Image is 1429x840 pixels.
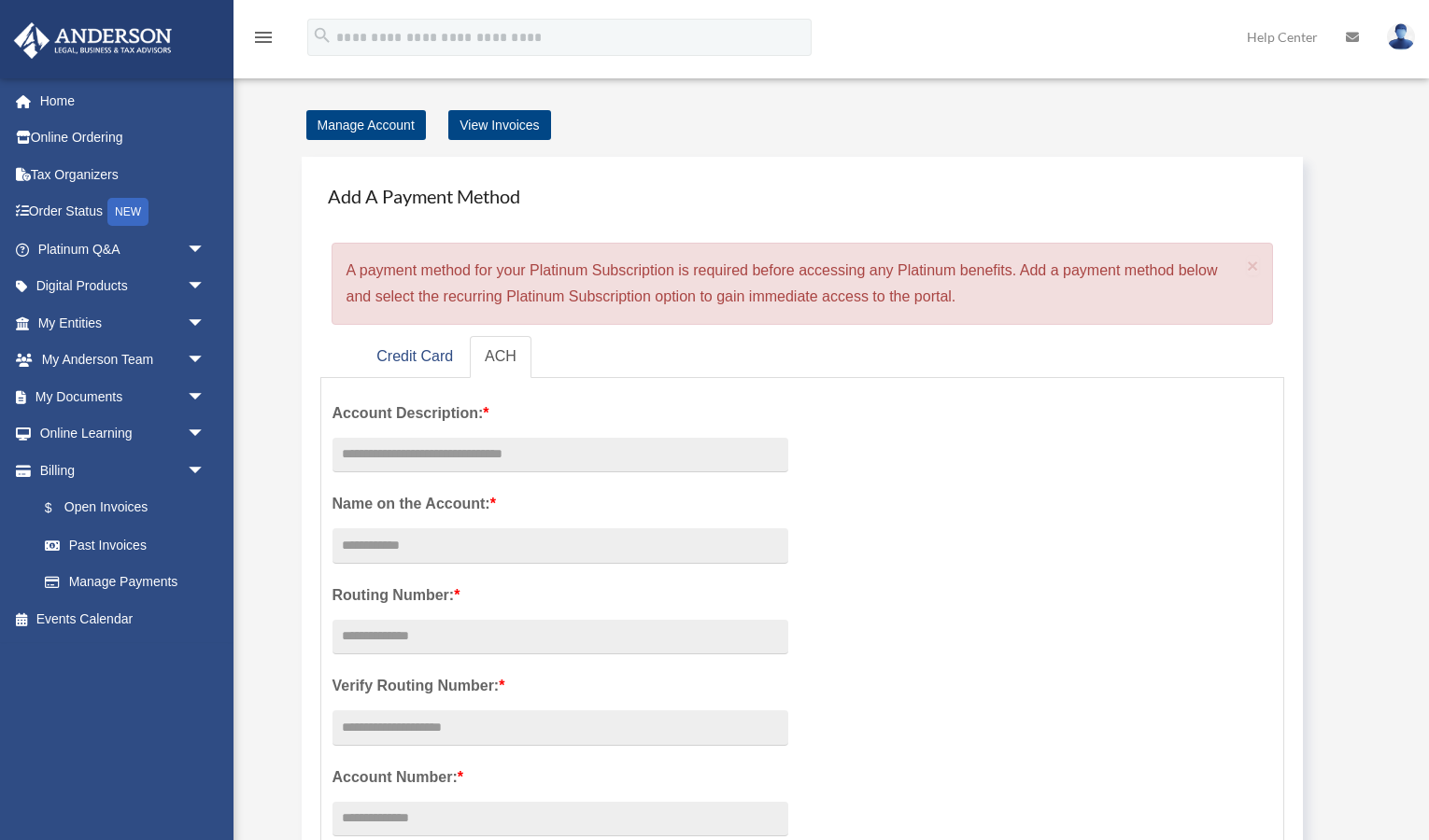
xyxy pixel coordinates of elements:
div: A payment method for your Platinum Subscription is required before accessing any Platinum benefit... [332,243,1274,325]
a: My Anderson Teamarrow_drop_down [13,342,233,379]
i: menu [252,26,275,49]
a: My Documentsarrow_drop_down [13,378,233,415]
a: menu [252,33,275,49]
a: Home [13,82,233,119]
a: Billingarrow_drop_down [13,452,233,489]
span: arrow_drop_down [187,342,224,380]
span: arrow_drop_down [187,231,224,269]
span: arrow_drop_down [187,415,224,454]
a: Order StatusNEW [13,193,233,231]
span: arrow_drop_down [187,378,224,416]
a: Past Invoices [26,526,233,564]
a: Platinum Q&Aarrow_drop_down [13,231,233,268]
a: Tax Organizers [13,156,233,193]
a: Manage Account [306,110,426,140]
img: Anderson Advisors Platinum Portal [8,22,177,59]
h4: Add A Payment Method [320,175,1285,217]
label: Routing Number: [332,582,788,609]
a: $Open Invoices [26,489,233,527]
span: $ [55,497,64,520]
label: Account Description: [332,400,788,427]
button: Close [1247,256,1259,275]
span: arrow_drop_down [187,304,224,343]
label: Account Number: [332,764,788,791]
a: View Invoices [448,110,550,140]
a: Online Ordering [13,119,233,157]
a: Credit Card [361,336,468,378]
span: × [1247,255,1259,276]
a: Manage Payments [26,564,224,601]
label: Verify Routing Number: [332,673,788,699]
a: Online Learningarrow_drop_down [13,415,233,453]
i: search [312,25,332,46]
label: Name on the Account: [332,491,788,517]
div: NEW [107,198,149,226]
span: arrow_drop_down [187,268,224,306]
span: arrow_drop_down [187,452,224,490]
a: Digital Productsarrow_drop_down [13,268,233,305]
a: ACH [470,336,531,378]
img: User Pic [1387,23,1415,50]
a: My Entitiesarrow_drop_down [13,304,233,342]
a: Events Calendar [13,600,233,637]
